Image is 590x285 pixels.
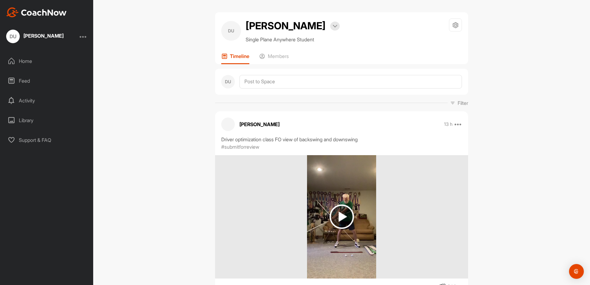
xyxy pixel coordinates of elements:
[3,93,90,108] div: Activity
[221,143,259,151] p: #submitforreview
[221,136,462,143] div: Driver optimization class FO view of backswing and downswing
[221,21,241,41] div: DU
[230,53,249,59] p: Timeline
[333,25,337,28] img: arrow-down
[246,19,326,33] h2: [PERSON_NAME]
[458,99,468,107] p: Filter
[3,53,90,69] div: Home
[3,113,90,128] div: Library
[6,30,20,43] div: DU
[268,53,289,59] p: Members
[3,73,90,89] div: Feed
[221,75,235,89] div: DU
[3,132,90,148] div: Support & FAQ
[444,121,452,127] p: 13 h
[307,155,376,279] img: media
[569,264,584,279] div: Open Intercom Messenger
[330,204,354,229] img: play
[23,33,64,38] div: [PERSON_NAME]
[6,7,67,17] img: CoachNow
[239,121,280,128] p: [PERSON_NAME]
[246,36,340,43] p: Single Plane Anywhere Student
